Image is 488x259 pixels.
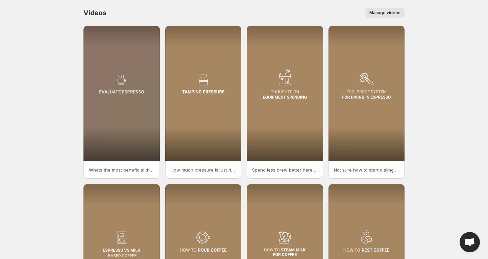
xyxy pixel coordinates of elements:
[365,8,405,18] button: Manage videos
[369,10,400,16] span: Manage videos
[460,232,480,252] a: Open chat
[171,166,236,173] p: How much pressure is just right when tamping Tamping might seem simple but technique matters In t...
[252,166,318,173] p: Spend less brew better here are a few key things to focus on first From beginner to flavor chaser...
[83,9,106,17] span: Videos
[89,166,154,173] p: Whats the most beneficial thing you can do to understand espresso better For [PERSON_NAME] its al...
[334,166,399,173] p: Not sure how to start dialing in for espresso In this episode [PERSON_NAME] shares a straightforw...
